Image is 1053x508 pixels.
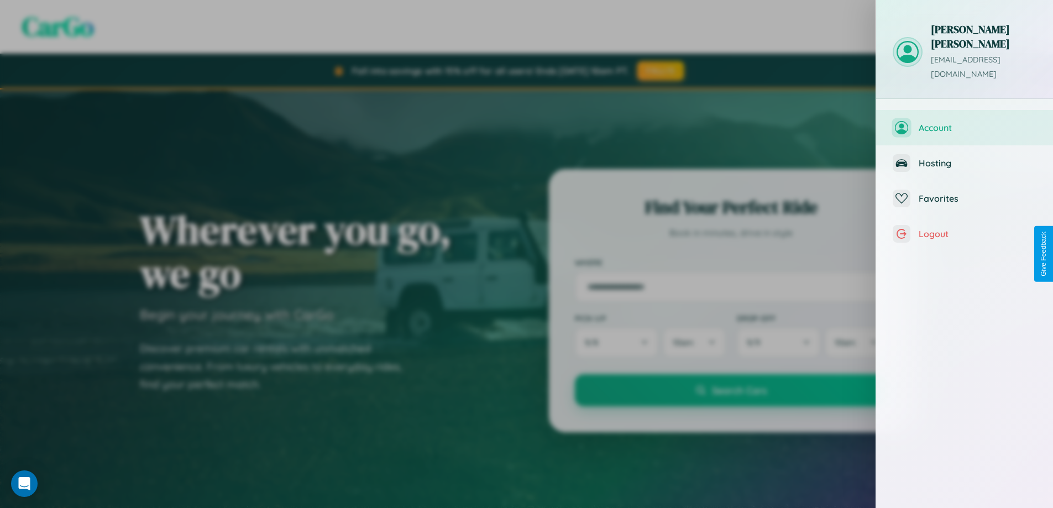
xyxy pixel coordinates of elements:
p: [EMAIL_ADDRESS][DOMAIN_NAME] [931,53,1036,82]
button: Logout [876,216,1053,252]
button: Account [876,110,1053,145]
h3: [PERSON_NAME] [PERSON_NAME] [931,22,1036,51]
span: Favorites [919,193,1036,204]
span: Logout [919,228,1036,239]
span: Account [919,122,1036,133]
span: Hosting [919,158,1036,169]
div: Give Feedback [1040,232,1047,276]
button: Hosting [876,145,1053,181]
div: Open Intercom Messenger [11,470,38,497]
button: Favorites [876,181,1053,216]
